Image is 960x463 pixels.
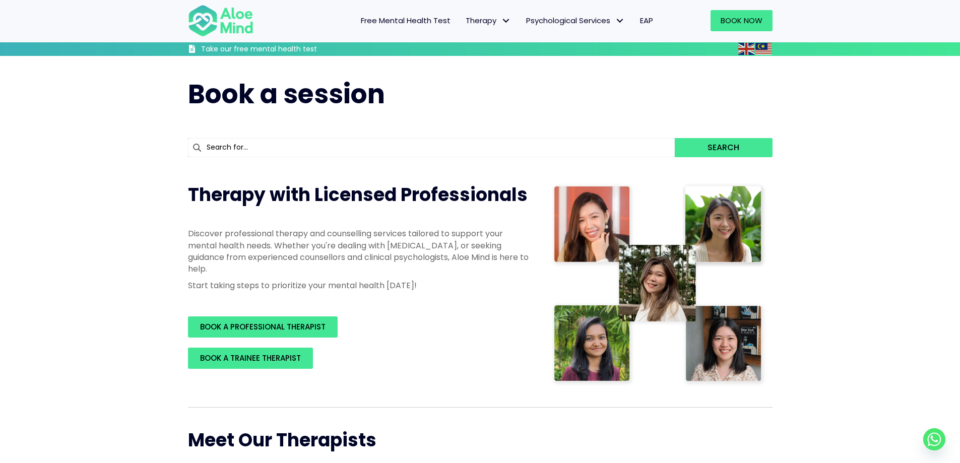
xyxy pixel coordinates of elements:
[188,348,313,369] a: BOOK A TRAINEE THERAPIST
[923,428,945,450] a: Whatsapp
[755,43,772,55] img: ms
[267,10,661,31] nav: Menu
[738,43,754,55] img: en
[188,44,371,56] a: Take our free mental health test
[188,228,531,275] p: Discover professional therapy and counselling services tailored to support your mental health nee...
[188,4,253,37] img: Aloe mind Logo
[738,43,755,54] a: English
[361,15,451,26] span: Free Mental Health Test
[499,14,514,28] span: Therapy: submenu
[551,182,766,387] img: Therapist collage
[526,15,625,26] span: Psychological Services
[519,10,632,31] a: Psychological ServicesPsychological Services: submenu
[458,10,519,31] a: TherapyTherapy: submenu
[632,10,661,31] a: EAP
[640,15,653,26] span: EAP
[613,14,627,28] span: Psychological Services: submenu
[675,138,772,157] button: Search
[200,321,326,332] span: BOOK A PROFESSIONAL THERAPIST
[188,280,531,291] p: Start taking steps to prioritize your mental health [DATE]!
[466,15,511,26] span: Therapy
[711,10,773,31] a: Book Now
[201,44,371,54] h3: Take our free mental health test
[188,138,675,157] input: Search for...
[188,427,376,453] span: Meet Our Therapists
[353,10,458,31] a: Free Mental Health Test
[721,15,762,26] span: Book Now
[188,182,528,208] span: Therapy with Licensed Professionals
[188,316,338,338] a: BOOK A PROFESSIONAL THERAPIST
[200,353,301,363] span: BOOK A TRAINEE THERAPIST
[188,76,385,112] span: Book a session
[755,43,773,54] a: Malay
